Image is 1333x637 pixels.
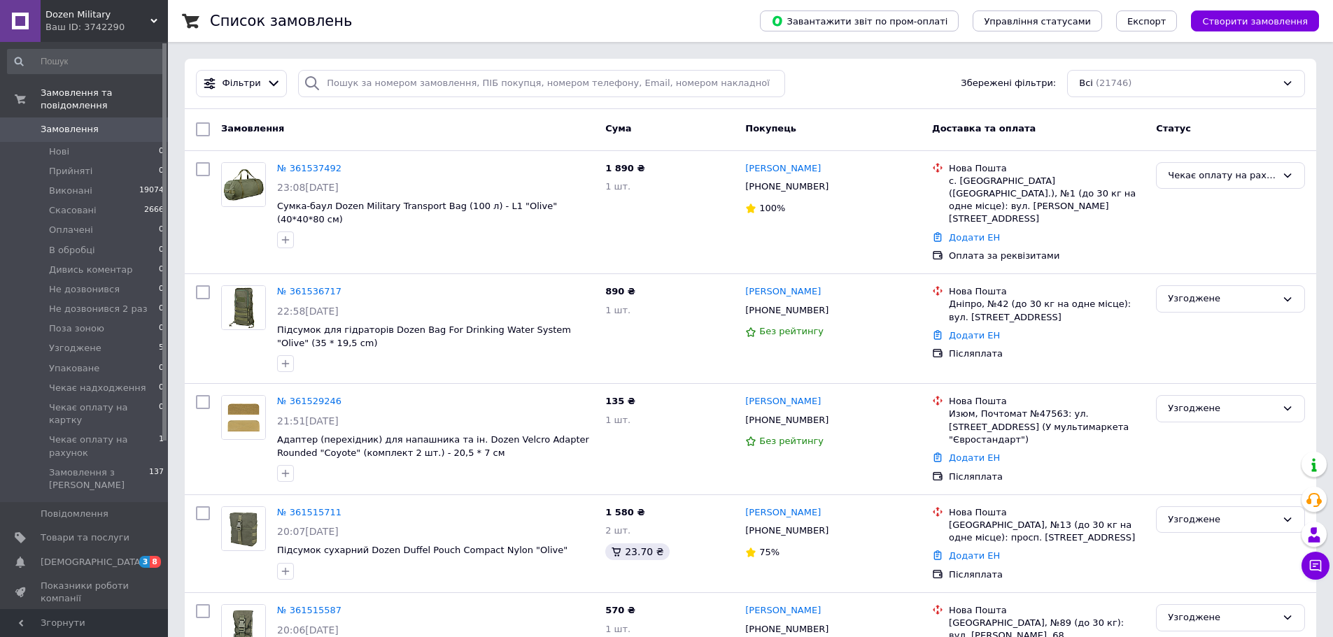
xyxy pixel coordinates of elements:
[949,232,1000,243] a: Додати ЕН
[984,16,1091,27] span: Управління статусами
[277,306,339,317] span: 22:58[DATE]
[759,203,785,213] span: 100%
[742,178,831,196] div: [PHONE_NUMBER]
[221,162,266,207] a: Фото товару
[1096,78,1132,88] span: (21746)
[159,165,164,178] span: 0
[159,224,164,236] span: 0
[159,434,164,459] span: 1
[45,21,168,34] div: Ваш ID: 3742290
[159,322,164,335] span: 0
[949,395,1145,408] div: Нова Пошта
[742,301,831,320] div: [PHONE_NUMBER]
[605,415,630,425] span: 1 шт.
[759,547,780,557] span: 75%
[277,526,339,537] span: 20:07[DATE]
[1191,10,1319,31] button: Створити замовлення
[277,286,341,296] a: № 361536717
[159,401,164,427] span: 0
[745,123,796,134] span: Покупець
[221,285,266,330] a: Фото товару
[605,286,635,296] span: 890 ₴
[949,519,1145,544] div: [GEOGRAPHIC_DATA], №13 (до 30 кг на одне місце): просп. [STREET_ADDRESS]
[949,568,1145,581] div: Післяплата
[605,123,631,134] span: Cума
[223,77,261,90] span: Фільтри
[49,322,104,335] span: Поза зоною
[949,408,1145,446] div: Изюм, Почтомат №47563: ул. [STREET_ADDRESS] (У мультимаркета "Євростандарт")
[277,507,341,517] a: № 361515711
[949,348,1145,360] div: Післяплата
[221,506,266,551] a: Фото товару
[605,305,630,315] span: 1 шт.
[759,326,824,336] span: Без рейтингу
[7,49,165,74] input: Пошук
[1302,552,1330,580] button: Чат з покупцем
[760,10,959,31] button: Завантажити звіт по пром-оплаті
[139,185,164,197] span: 19074
[973,10,1102,31] button: Управління статусами
[277,324,571,348] a: Підсумок для гідраторів Dozen Bag For Drinking Water System "Olive" (35 * 19,5 cm)
[49,434,159,459] span: Чекає оплату на рахунок
[277,163,341,173] a: № 361537492
[49,342,101,355] span: Узгоджене
[949,452,1000,463] a: Додати ЕН
[277,545,567,555] a: Підсумок сухарний Dozen Duffel Pouch Compact Nylon "Olive"
[605,181,630,192] span: 1 шт.
[742,411,831,429] div: [PHONE_NUMBER]
[949,550,1000,561] a: Додати ЕН
[605,525,630,536] span: 2 шт.
[949,285,1145,298] div: Нова Пошта
[49,303,148,315] span: Не дозвонився 2 раз
[605,507,644,517] span: 1 580 ₴
[745,395,821,408] a: [PERSON_NAME]
[1116,10,1178,31] button: Експорт
[144,204,164,217] span: 2666
[49,224,93,236] span: Оплачені
[745,506,821,520] a: [PERSON_NAME]
[159,264,164,276] span: 0
[41,87,168,112] span: Замовлення та повідомлення
[949,162,1145,175] div: Нова Пошта
[1127,16,1166,27] span: Експорт
[49,244,95,257] span: В обробці
[41,580,129,605] span: Показники роботи компанії
[1168,610,1276,625] div: Узгоджене
[949,604,1145,617] div: Нова Пошта
[932,123,1036,134] span: Доставка та оплата
[222,507,265,550] img: Фото товару
[159,382,164,394] span: 0
[949,471,1145,483] div: Післяплата
[159,283,164,296] span: 0
[949,506,1145,519] div: Нова Пошта
[41,123,99,136] span: Замовлення
[1168,513,1276,527] div: Узгоджене
[49,145,69,158] span: Нові
[221,123,284,134] span: Замовлення
[1156,123,1191,134] span: Статус
[742,522,831,540] div: [PHONE_NUMBER]
[745,162,821,176] a: [PERSON_NAME]
[49,466,149,492] span: Замовлення з [PERSON_NAME]
[1168,169,1276,183] div: Чекає оплату на рахунок
[949,250,1145,262] div: Оплата за реквізитами
[210,13,352,29] h1: Список замовлень
[277,434,589,458] a: Адаптер (перехідник) для напашника та ін. Dozen Velcro Adapter Rounded "Coyote" (комплект 2 шт.) ...
[221,395,266,440] a: Фото товару
[49,264,133,276] span: Дивись коментар
[277,201,557,224] a: Сумка-баул Dozen Military Transport Bag (100 л) - L1 "Olive" (40*40*80 см)
[45,8,150,21] span: Dozen Military
[605,624,630,634] span: 1 шт.
[277,396,341,406] a: № 361529246
[49,362,99,375] span: Упаковане
[298,70,785,97] input: Пошук за номером замовлення, ПІБ покупця, номером телефону, Email, номером накладної
[49,401,159,427] span: Чекає оплату на картку
[1168,401,1276,416] div: Узгоджене
[277,605,341,615] a: № 361515587
[277,182,339,193] span: 23:08[DATE]
[49,185,92,197] span: Виконані
[159,145,164,158] span: 0
[1079,77,1093,90] span: Всі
